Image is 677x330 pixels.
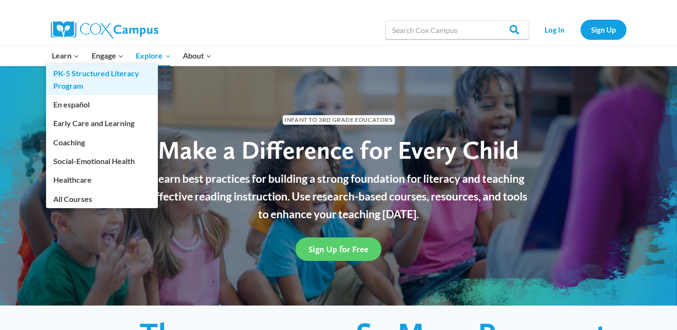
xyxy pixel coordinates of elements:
button: Child menu of Learn [46,46,86,66]
a: All Courses [46,189,158,208]
button: Child menu of About [177,46,218,66]
a: En español [46,95,158,114]
a: Social-Emotional Health [46,152,158,170]
a: Early Care and Learning [46,114,158,132]
a: Coaching [46,133,158,151]
nav: Primary Navigation [46,46,218,66]
span: Sign Up for Free [309,244,368,254]
button: Child menu of Engage [85,46,130,66]
a: Sign Up for Free [296,237,381,261]
span: Make a Difference for Every Child [158,135,519,165]
button: Child menu of Explore [130,46,177,66]
a: Healthcare [46,171,158,189]
input: Search Cox Campus [385,20,529,39]
img: Cox Campus [51,21,158,38]
p: Learn best practices for building a strong foundation for literacy and teaching effective reading... [144,170,533,223]
a: Log In [534,20,576,39]
nav: Secondary Navigation [534,20,627,39]
a: Sign Up [581,20,627,39]
a: PK-5 Structured Literacy Program [46,64,158,95]
span: Infant to 3rd Grade Educators [283,115,395,124]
